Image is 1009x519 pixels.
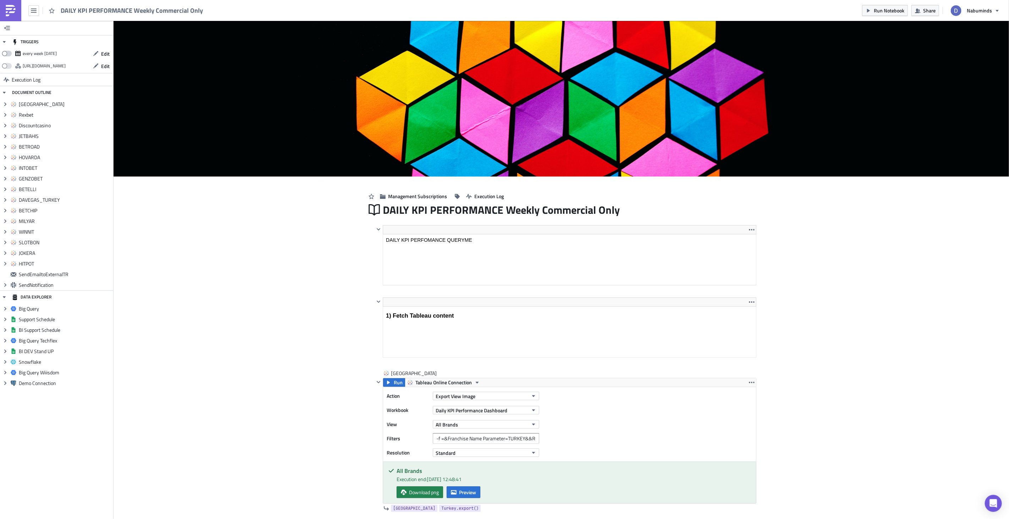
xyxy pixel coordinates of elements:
[433,420,539,429] button: All Brands
[923,7,936,14] span: Share
[383,234,756,285] iframe: Rich Text Area
[114,21,1009,177] img: Cover Image
[394,378,403,387] span: Run
[3,6,370,12] body: Rich Text Area. Press ALT-0 for help.
[89,48,113,59] button: Edit
[391,370,437,377] span: [GEOGRAPHIC_DATA]
[415,378,472,387] span: Tableau Online Connection
[12,291,51,303] div: DATA EXPLORER
[447,486,480,498] button: Preview
[12,73,40,86] span: Execution Log
[383,203,621,217] span: DAILY KPI PERFORMANCE Weekly Commercial Only
[387,405,429,415] label: Workbook
[19,337,111,344] span: Big Query Techflex
[397,486,443,498] a: Download png
[19,122,111,129] span: Discountcasino
[374,225,383,234] button: Hide content
[387,433,429,444] label: Filters
[23,61,66,71] div: https://pushmetrics.io/api/v1/report/75rQgxmlZ4/webhook?token=f8a792fea6e445d3b3179740358fc184
[397,475,751,483] div: Execution end: [DATE] 12:48:41
[19,175,111,182] span: GENZOBET
[911,5,939,16] button: Share
[874,7,904,14] span: Run Notebook
[985,495,1002,512] div: Open Intercom Messenger
[19,250,111,256] span: JOKERA
[19,239,111,246] span: SLOTBON
[19,359,111,365] span: Snowflake
[436,407,507,414] span: Daily KPI Performance Dashboard
[388,192,447,200] span: Management Subscriptions
[19,369,111,376] span: Big Query Wiiisdom
[19,271,111,278] span: SendEmailtoExternalTR
[441,505,479,512] span: Turkey.export()
[23,48,57,59] div: every week on Monday
[433,406,539,414] button: Daily KPI Performance Dashboard
[19,229,111,235] span: WINNIT
[61,6,204,15] span: DAILY KPI PERFORMANCE Weekly Commercial Only
[3,3,355,9] body: Rich Text Area. Press ALT-0 for help.
[19,380,111,386] span: Demo Connection
[19,327,111,333] span: BI Support Schedule
[405,378,483,387] button: Tableau Online Connection
[436,392,475,400] span: Export View Image
[862,5,908,16] button: Run Notebook
[433,448,539,457] button: Standard
[12,86,51,99] div: DOCUMENT OUTLINE
[387,391,429,401] label: Action
[61,32,183,42] span: Business Intelligence Reports
[376,191,451,202] button: Management Subscriptions
[433,433,539,444] input: Filter1=Value1&...
[19,101,111,107] span: [GEOGRAPHIC_DATA]
[19,218,111,224] span: MILYAR
[950,5,962,17] img: Avatar
[19,154,111,161] span: HOVARDA
[19,133,111,139] span: JETBAHIS
[19,306,111,312] span: Big Query
[3,3,355,9] p: Daily KPI Performance Dashboard Weekly Commercial Only successfully sent.
[5,5,16,16] img: PushMetrics
[463,191,507,202] button: Execution Log
[436,421,458,428] span: All Brands
[374,378,383,386] button: Hide content
[19,144,111,150] span: BETROAD
[387,419,429,430] label: View
[3,3,355,353] body: Rich Text Area. Press ALT-0 for help.
[433,392,539,400] button: Export View Image
[19,165,111,171] span: INTOBET
[967,7,992,14] span: Nabuminds
[393,505,435,512] span: [GEOGRAPHIC_DATA]
[101,50,110,57] span: Edit
[19,207,111,214] span: BETCHIP
[19,261,111,267] span: HITPOT
[391,505,437,512] a: [GEOGRAPHIC_DATA]
[19,316,111,323] span: Support Schedule
[474,192,504,200] span: Execution Log
[383,378,405,387] button: Run
[947,3,1004,18] button: Nabuminds
[101,62,110,70] span: Edit
[61,42,154,48] span: Weekly KPI Performance Dashboard
[459,489,476,496] span: Preview
[374,297,383,306] button: Hide content
[19,197,111,203] span: DAVEGAS_TURKEY
[12,35,39,48] div: TRIGGERS
[397,468,751,474] h5: All Brands
[19,112,111,118] span: Rexbet
[383,307,756,357] iframe: Rich Text Area
[439,505,481,512] a: Turkey.export()
[19,348,111,355] span: BI DEV Stand UP
[436,449,456,457] span: Standard
[3,6,370,12] h3: 2) Create your Email and use Tableau content as attachment
[89,61,113,72] button: Edit
[387,447,429,458] label: Resolution
[19,186,111,192] span: BETELLI
[19,282,111,288] span: SendNotification
[409,489,439,496] span: Download png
